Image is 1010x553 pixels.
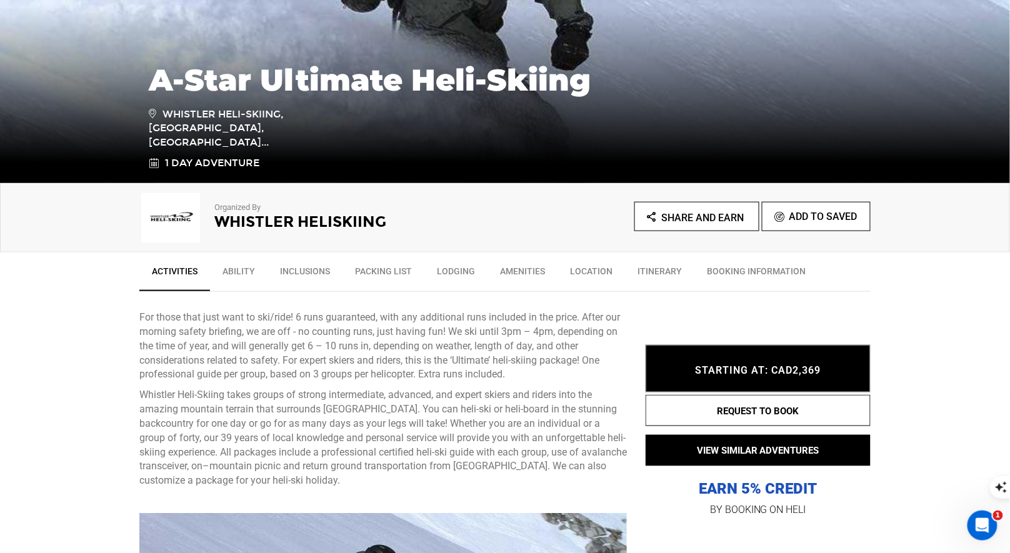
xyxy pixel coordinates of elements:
[342,259,424,290] a: Packing List
[646,354,871,499] p: EARN 5% CREDIT
[267,259,342,290] a: Inclusions
[557,259,625,290] a: Location
[165,156,259,171] span: 1 Day Adventure
[694,259,819,290] a: BOOKING INFORMATION
[210,259,267,290] a: Ability
[487,259,557,290] a: Amenities
[139,388,627,488] p: Whistler Heli-Skiing takes groups of strong intermediate, advanced, and expert skiers and riders ...
[214,202,471,214] p: Organized By
[967,511,997,541] iframe: Intercom live chat
[139,311,627,382] p: For those that just want to ski/ride! 6 runs guaranteed, with any additional runs included in the...
[139,193,202,243] img: img_0bd6c2bf7a0220f90b2c926cc1b28b01.png
[646,435,871,466] button: VIEW SIMILAR ADVENTURES
[149,63,861,97] h1: A-Star Ultimate Heli-Skiing
[214,214,471,230] h2: Whistler Heliskiing
[646,501,871,519] p: BY BOOKING ON HELI
[424,259,487,290] a: Lodging
[696,364,821,376] span: STARTING AT: CAD2,369
[646,395,871,426] button: REQUEST TO BOOK
[149,106,327,151] span: Whistler Heli-Skiing, [GEOGRAPHIC_DATA], [GEOGRAPHIC_DATA]...
[662,212,744,224] span: Share and Earn
[139,259,210,291] a: Activities
[625,259,694,290] a: Itinerary
[789,211,857,222] span: Add To Saved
